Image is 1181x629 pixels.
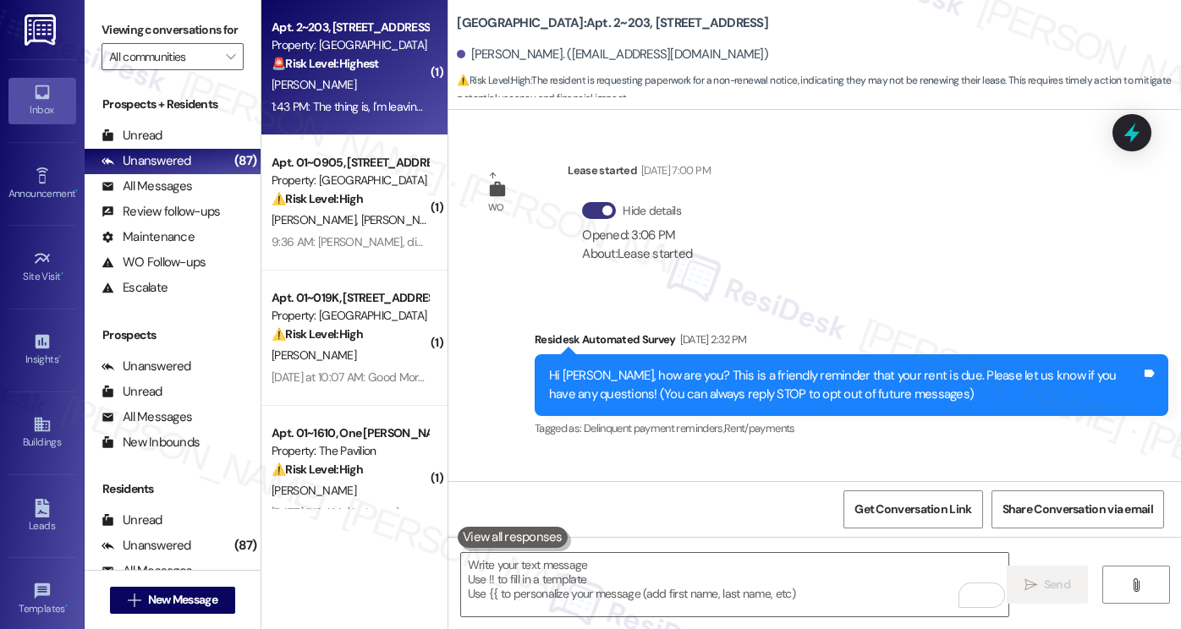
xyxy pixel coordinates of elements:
div: 9:36 AM: [PERSON_NAME], did you get an update? [272,234,522,249]
div: Apt. 2~203, [STREET_ADDRESS] [272,19,428,36]
span: • [61,268,63,280]
div: (87) [230,533,261,559]
div: Unread [102,127,162,145]
div: [DATE] 2:32 PM [676,331,747,348]
div: Unanswered [102,537,191,555]
div: Opened: 3:06 PM [582,227,692,244]
div: Unanswered [102,152,191,170]
div: Tagged as: [535,416,1168,440]
a: Insights • [8,327,76,373]
div: About: Lease started [582,245,692,263]
textarea: To enrich screen reader interactions, please activate Accessibility in Grammarly extension settings [461,553,1008,616]
b: [GEOGRAPHIC_DATA]: Apt. 2~203, [STREET_ADDRESS] [457,14,768,32]
span: Get Conversation Link [854,500,971,518]
a: Templates • [8,577,76,622]
div: Maintenance [102,228,195,246]
div: Unread [102,511,162,529]
button: Get Conversation Link [843,490,982,528]
div: Unanswered [102,358,191,375]
span: [PERSON_NAME] [272,483,356,498]
a: Site Visit • [8,244,76,290]
span: New Message [148,591,217,609]
span: • [58,351,61,363]
input: All communities [109,43,217,70]
label: Hide details [623,202,681,220]
span: Delinquent payment reminders , [584,421,724,435]
strong: 🚨 Risk Level: Highest [272,56,379,71]
div: [PERSON_NAME]. ([EMAIL_ADDRESS][DOMAIN_NAME]) [457,46,768,63]
div: New Inbounds [102,434,200,451]
span: Rent/payments [724,421,795,435]
div: Property: [GEOGRAPHIC_DATA] [272,307,428,325]
div: Property: [GEOGRAPHIC_DATA] [272,172,428,189]
div: Apt. 01~1610, One [PERSON_NAME] [272,424,428,442]
i:  [128,593,140,607]
div: Escalate [102,279,168,297]
span: [PERSON_NAME] [272,347,356,363]
a: Inbox [8,78,76,123]
div: All Messages [102,562,192,580]
div: Apt. 01~019K, [STREET_ADDRESS] [272,289,428,307]
i:  [1129,578,1142,592]
strong: ⚠️ Risk Level: High [272,191,363,206]
span: [PERSON_NAME] [272,212,361,227]
span: • [75,185,78,197]
div: [DATE] at 10:07 AM: Good Morning! How do I receive a refund for malfunctioning washers and/or dry... [272,369,908,385]
div: [DATE] 11:13 AM: (An Image) [272,505,399,520]
span: [PERSON_NAME] [361,212,446,227]
div: Residesk Automated Survey [535,331,1168,354]
div: Prospects [85,326,261,344]
div: Lease started [568,161,710,185]
img: ResiDesk Logo [25,14,59,46]
div: Hi [PERSON_NAME], how are you? This is a friendly reminder that your rent is due. Please let us k... [549,367,1141,403]
a: Buildings [8,410,76,456]
div: Apt. 01~0905, [STREET_ADDRESS][PERSON_NAME] [272,154,428,172]
div: WO [488,199,504,216]
div: [DATE] 7:00 PM [637,161,711,179]
i:  [226,50,235,63]
div: Residents [85,480,261,498]
strong: ⚠️ Risk Level: High [457,74,530,87]
div: All Messages [102,408,192,426]
span: Share Conversation via email [1002,500,1153,518]
div: Prospects + Residents [85,96,261,113]
div: (87) [230,148,261,174]
strong: ⚠️ Risk Level: High [272,326,363,342]
button: Share Conversation via email [991,490,1164,528]
div: Review follow-ups [102,203,220,221]
span: • [65,600,68,612]
div: WO Follow-ups [102,254,206,271]
span: Send [1044,576,1070,593]
div: Property: The Pavilion [272,442,428,460]
span: : The resident is requesting paperwork for a non-renewal notice, indicating they may not be renew... [457,72,1181,108]
strong: ⚠️ Risk Level: High [272,462,363,477]
i:  [1024,578,1037,592]
div: Property: [GEOGRAPHIC_DATA] [272,36,428,54]
span: [PERSON_NAME] [272,77,356,92]
a: Leads [8,494,76,539]
button: Send [1007,566,1089,604]
button: New Message [110,587,235,614]
div: All Messages [102,178,192,195]
div: Unread [102,383,162,401]
label: Viewing conversations for [102,17,244,43]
